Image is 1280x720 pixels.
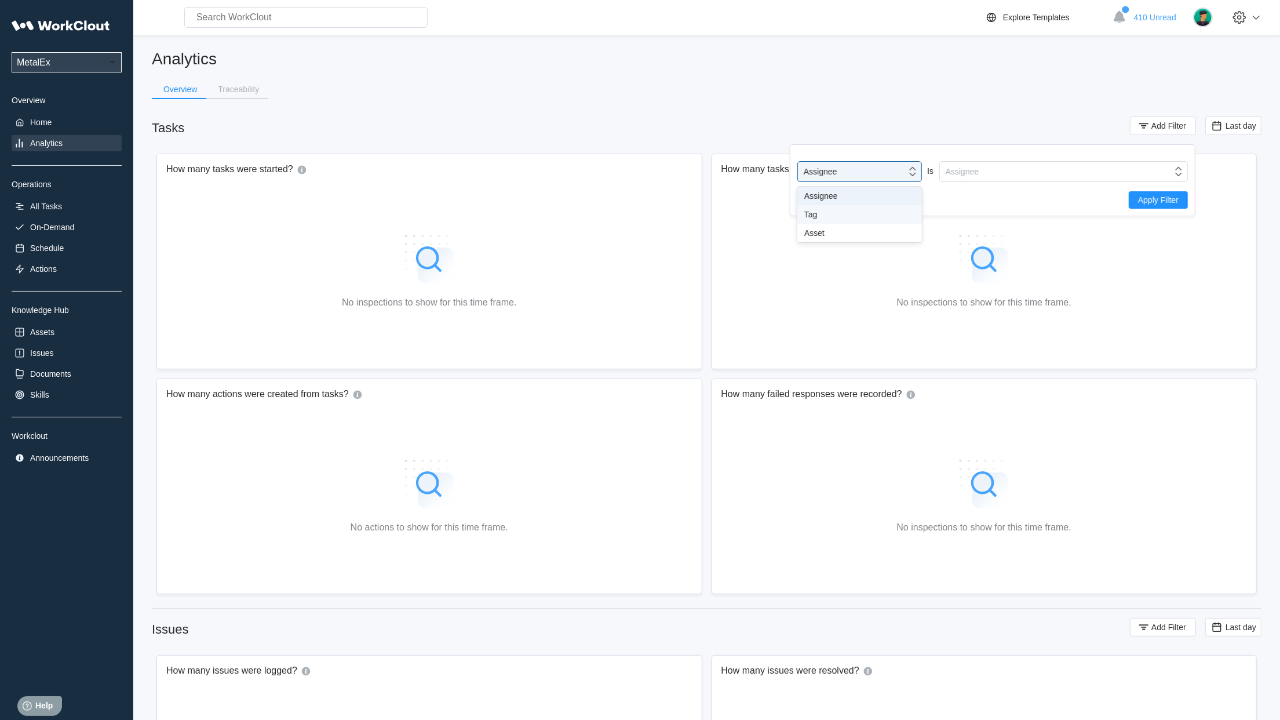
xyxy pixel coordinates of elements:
div: Assignee [804,167,837,176]
img: user.png [1193,8,1213,27]
span: Apply Filter [1138,196,1179,204]
div: No inspections to show for this time frame. [897,297,1071,308]
span: Last day [1226,121,1256,130]
a: Skills [12,387,122,403]
button: Add Filter [1130,117,1196,135]
div: On-Demand [30,223,74,232]
div: Home [30,118,52,127]
a: Home [12,114,122,130]
a: All Tasks [12,198,122,214]
div: Overview [12,96,122,105]
div: Documents [30,369,71,379]
span: Add Filter [1151,623,1186,631]
div: Workclout [12,431,122,441]
div: All Tasks [30,202,62,211]
a: Explore Templates [984,10,1107,24]
h2: How many actions were created from tasks? [166,388,349,401]
span: Last day [1226,623,1256,632]
div: Tasks [152,121,184,136]
div: Overview [163,85,197,93]
div: No inspections to show for this time frame. [897,522,1071,533]
div: Knowledge Hub [12,306,122,315]
div: No actions to show for this time frame. [351,522,508,533]
button: Apply Filter [1129,191,1188,209]
a: Actions [12,261,122,277]
h2: How many failed responses were recorded? [721,388,902,401]
div: Skills [30,390,49,399]
a: Documents [12,366,122,382]
div: Actions [30,264,57,274]
div: Assignee [946,167,979,176]
a: Assets [12,324,122,340]
a: On-Demand [12,219,122,235]
span: 410 Unread [1134,13,1176,22]
div: Assignee [804,191,915,201]
h2: Analytics [152,49,1261,69]
div: Asset [804,228,915,238]
div: Assets [30,328,54,337]
div: Operations [12,180,122,189]
h2: How many tasks were completed? [721,163,863,176]
button: Overview [152,81,206,98]
div: Tag [804,210,915,219]
a: Schedule [12,240,122,256]
div: Issues [30,348,53,358]
button: Traceability [206,81,268,98]
h2: How many tasks were started? [166,163,293,176]
div: Announcements [30,453,89,463]
a: Analytics [12,135,122,151]
div: Issues [152,622,189,637]
h2: How many issues were resolved? [721,665,859,678]
input: Search WorkClout [184,7,428,28]
div: Is [922,161,939,181]
a: Announcements [12,450,122,466]
div: No inspections to show for this time frame. [342,297,516,308]
span: Add Filter [1151,122,1186,130]
div: Explore Templates [1003,13,1070,22]
div: Analytics [30,139,63,148]
h2: How many issues were logged? [166,665,297,678]
div: Schedule [30,243,64,253]
div: Traceability [218,85,259,93]
a: Issues [12,345,122,361]
button: Add Filter [1130,618,1196,637]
